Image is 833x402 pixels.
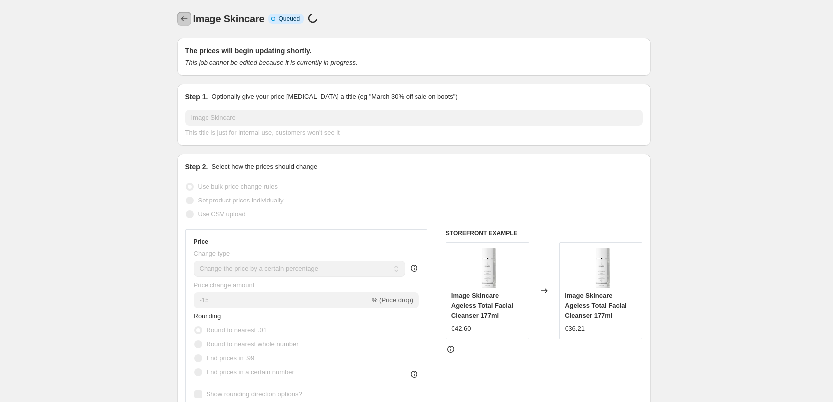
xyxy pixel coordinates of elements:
[194,281,255,289] span: Price change amount
[372,296,413,304] span: % (Price drop)
[451,325,471,332] span: €42.60
[211,162,317,172] p: Select how the prices should change
[581,248,621,288] img: image-skincare-ageless-total-facial-cleanser-177ml-171732_80x.png
[211,92,457,102] p: Optionally give your price [MEDICAL_DATA] a title (eg "March 30% off sale on boots")
[198,210,246,218] span: Use CSV upload
[467,248,507,288] img: image-skincare-ageless-total-facial-cleanser-177ml-171732_80x.png
[198,197,284,204] span: Set product prices individually
[177,12,191,26] button: Price change jobs
[198,183,278,190] span: Use bulk price change rules
[193,13,265,24] span: Image Skincare
[207,326,267,334] span: Round to nearest .01
[185,59,358,66] i: This job cannot be edited because it is currently in progress.
[185,110,643,126] input: 30% off holiday sale
[278,15,300,23] span: Queued
[194,312,221,320] span: Rounding
[185,162,208,172] h2: Step 2.
[207,340,299,348] span: Round to nearest whole number
[185,92,208,102] h2: Step 1.
[194,238,208,246] h3: Price
[565,292,626,319] span: Image Skincare Ageless Total Facial Cleanser 177ml
[446,229,643,237] h6: STOREFRONT EXAMPLE
[207,354,255,362] span: End prices in .99
[185,129,340,136] span: This title is just for internal use, customers won't see it
[565,325,585,332] span: €36.21
[185,46,643,56] h2: The prices will begin updating shortly.
[194,292,370,308] input: -15
[207,368,294,376] span: End prices in a certain number
[194,250,230,257] span: Change type
[451,292,513,319] span: Image Skincare Ageless Total Facial Cleanser 177ml
[207,390,302,398] span: Show rounding direction options?
[409,263,419,273] div: help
